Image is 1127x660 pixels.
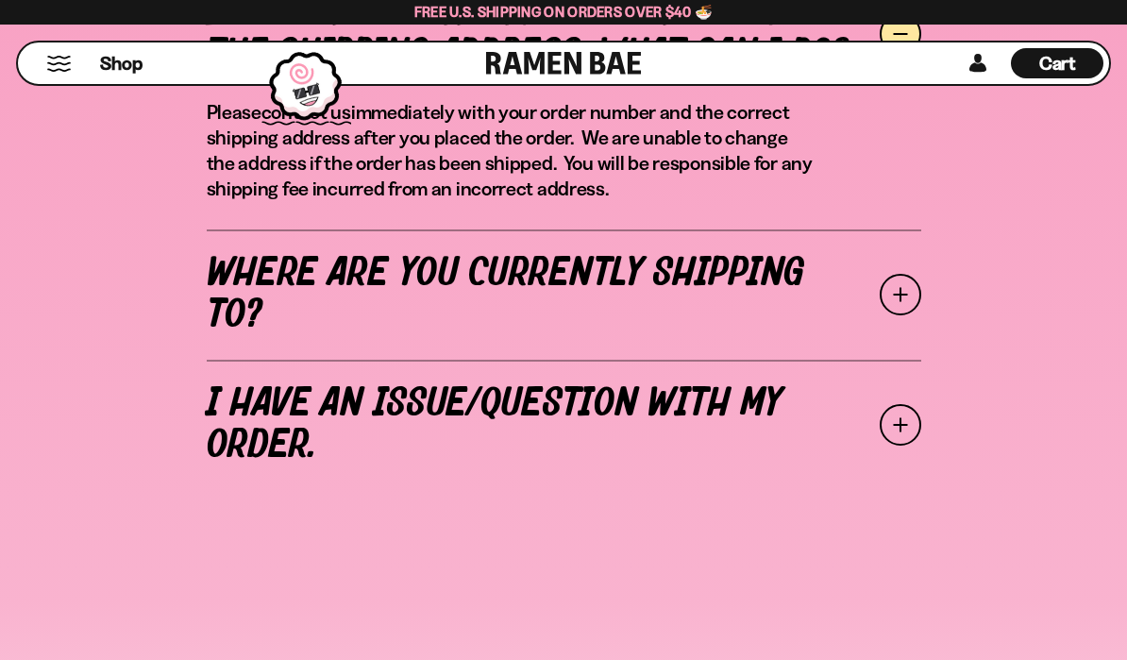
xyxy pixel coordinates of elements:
p: Please immediately with your order number and the correct shipping address after you placed the o... [207,99,814,201]
a: Cart [1011,42,1103,84]
a: Shop [100,48,143,78]
span: Free U.S. Shipping on Orders over $40 🍜 [414,3,714,21]
a: Where are you currently shipping to? [207,229,921,360]
button: Mobile Menu Trigger [46,56,72,72]
a: contact us [261,100,351,124]
span: Shop [100,51,143,76]
a: I have an issue/question with my order. [207,360,921,490]
span: Cart [1039,52,1076,75]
